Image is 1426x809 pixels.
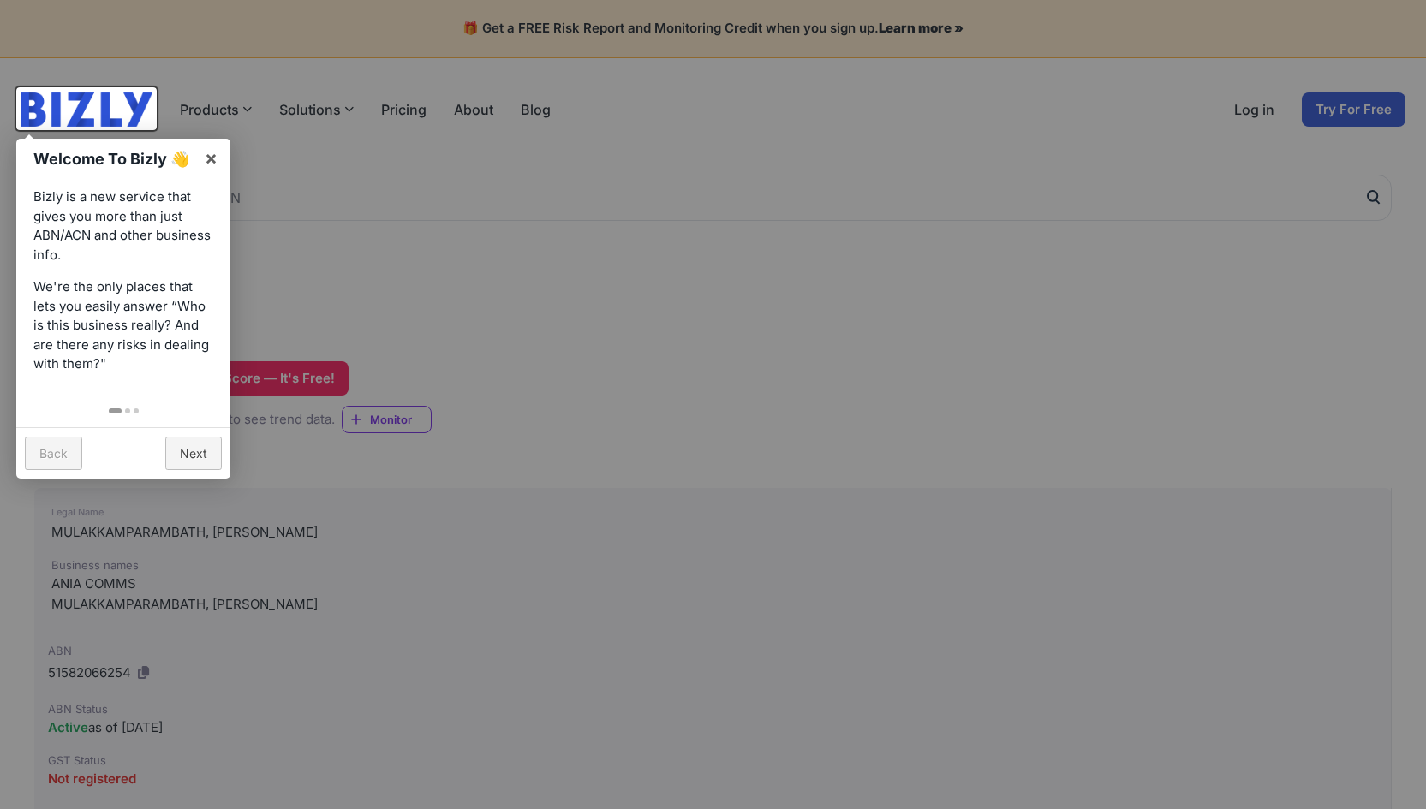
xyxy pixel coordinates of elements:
[25,437,82,470] a: Back
[33,277,213,374] p: We're the only places that lets you easily answer “Who is this business really? And are there any...
[192,139,230,177] a: ×
[165,437,222,470] a: Next
[33,187,213,265] p: Bizly is a new service that gives you more than just ABN/ACN and other business info.
[33,147,195,170] h1: Welcome To Bizly 👋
